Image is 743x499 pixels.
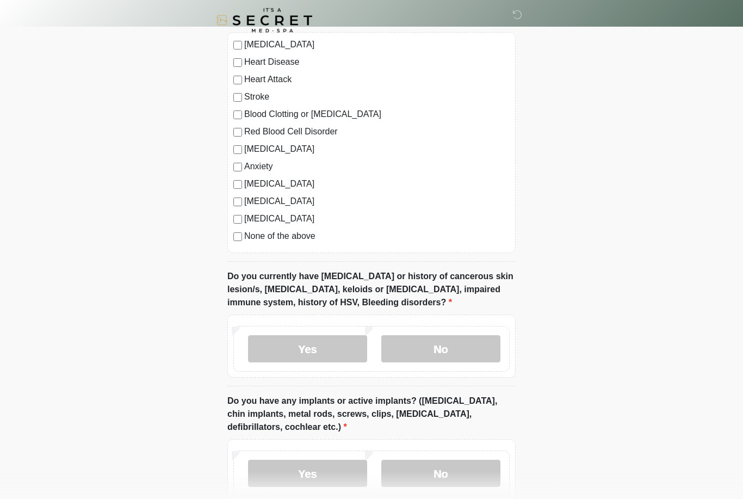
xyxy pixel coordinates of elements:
input: [MEDICAL_DATA] [233,198,242,207]
label: Blood Clotting or [MEDICAL_DATA] [244,108,510,121]
input: [MEDICAL_DATA] [233,181,242,189]
label: Anxiety [244,161,510,174]
label: Yes [248,460,367,488]
label: None of the above [244,230,510,243]
label: Heart Disease [244,56,510,69]
label: No [381,336,500,363]
label: Stroke [244,91,510,104]
label: [MEDICAL_DATA] [244,39,510,52]
input: Heart Attack [233,76,242,85]
label: No [381,460,500,488]
label: [MEDICAL_DATA] [244,195,510,208]
input: Stroke [233,94,242,102]
img: It's A Secret Med Spa Logo [216,8,312,33]
label: [MEDICAL_DATA] [244,178,510,191]
input: Red Blood Cell Disorder [233,128,242,137]
label: [MEDICAL_DATA] [244,213,510,226]
label: Red Blood Cell Disorder [244,126,510,139]
input: [MEDICAL_DATA] [233,41,242,50]
input: [MEDICAL_DATA] [233,146,242,155]
input: None of the above [233,233,242,242]
label: [MEDICAL_DATA] [244,143,510,156]
label: Do you have any implants or active implants? ([MEDICAL_DATA], chin implants, metal rods, screws, ... [227,395,516,434]
label: Yes [248,336,367,363]
input: Blood Clotting or [MEDICAL_DATA] [233,111,242,120]
label: Do you currently have [MEDICAL_DATA] or history of cancerous skin lesion/s, [MEDICAL_DATA], keloi... [227,270,516,310]
input: Anxiety [233,163,242,172]
input: [MEDICAL_DATA] [233,215,242,224]
input: Heart Disease [233,59,242,67]
label: Heart Attack [244,73,510,87]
